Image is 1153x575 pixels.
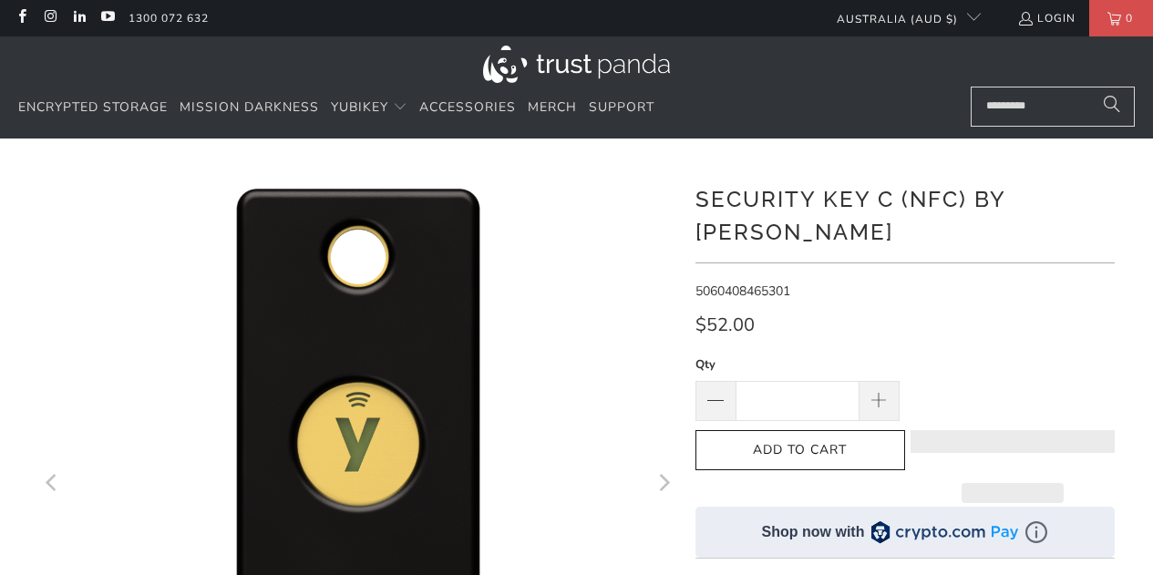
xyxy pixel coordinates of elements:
[695,430,905,471] button: Add to Cart
[695,180,1115,249] h1: Security Key C (NFC) by [PERSON_NAME]
[589,87,654,129] a: Support
[42,11,57,26] a: Trust Panda Australia on Instagram
[1017,8,1076,28] a: Login
[528,98,577,116] span: Merch
[18,87,168,129] a: Encrypted Storage
[18,98,168,116] span: Encrypted Storage
[1089,87,1135,127] button: Search
[18,87,654,129] nav: Translation missing: en.navigation.header.main_nav
[762,522,865,542] div: Shop now with
[971,87,1135,127] input: Search...
[589,98,654,116] span: Support
[695,354,900,375] label: Qty
[331,87,407,129] summary: YubiKey
[331,98,388,116] span: YubiKey
[180,98,319,116] span: Mission Darkness
[14,11,29,26] a: Trust Panda Australia on Facebook
[99,11,115,26] a: Trust Panda Australia on YouTube
[180,87,319,129] a: Mission Darkness
[419,87,516,129] a: Accessories
[528,87,577,129] a: Merch
[695,313,755,337] span: $52.00
[695,282,790,300] span: 5060408465301
[483,46,670,83] img: Trust Panda Australia
[419,98,516,116] span: Accessories
[129,8,209,28] a: 1300 072 632
[71,11,87,26] a: Trust Panda Australia on LinkedIn
[715,443,886,458] span: Add to Cart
